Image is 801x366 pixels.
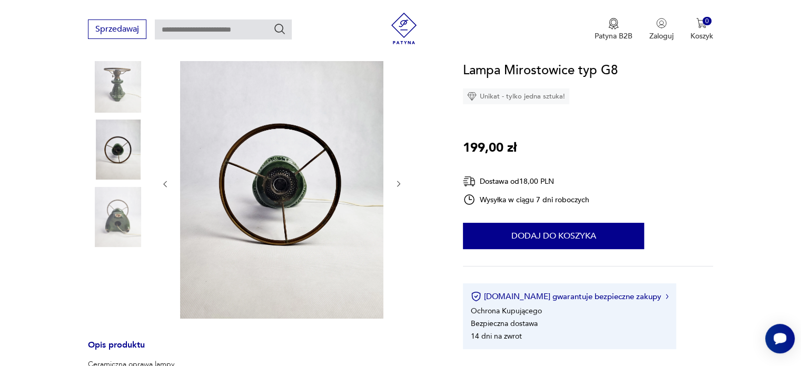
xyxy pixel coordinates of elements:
[463,193,589,206] div: Wysyłka w ciągu 7 dni roboczych
[471,306,542,316] li: Ochrona Kupującego
[463,61,618,81] h1: Lampa Mirostowice typ G8
[696,18,707,28] img: Ikona koszyka
[88,120,148,180] img: Zdjęcie produktu Lampa Mirostowice typ G8
[88,19,146,39] button: Sprzedawaj
[88,26,146,34] a: Sprzedawaj
[656,18,667,28] img: Ikonka użytkownika
[463,175,476,188] img: Ikona dostawy
[595,18,632,41] button: Patyna B2B
[471,319,538,329] li: Bezpieczna dostawa
[463,138,517,158] p: 199,00 zł
[388,13,420,44] img: Patyna - sklep z meblami i dekoracjami vintage
[666,294,669,299] img: Ikona strzałki w prawo
[690,18,713,41] button: 0Koszyk
[463,175,589,188] div: Dostawa od 18,00 PLN
[471,291,668,302] button: [DOMAIN_NAME] gwarantuje bezpieczne zakupy
[88,53,148,113] img: Zdjęcie produktu Lampa Mirostowice typ G8
[690,31,713,41] p: Koszyk
[463,223,644,249] button: Dodaj do koszyka
[765,324,795,353] iframe: Smartsupp widget button
[88,187,148,247] img: Zdjęcie produktu Lampa Mirostowice typ G8
[703,17,711,26] div: 0
[595,18,632,41] a: Ikona medaluPatyna B2B
[467,92,477,101] img: Ikona diamentu
[471,291,481,302] img: Ikona certyfikatu
[608,18,619,29] img: Ikona medalu
[595,31,632,41] p: Patyna B2B
[463,88,569,104] div: Unikat - tylko jedna sztuka!
[88,342,438,359] h3: Opis produktu
[273,23,286,35] button: Szukaj
[471,331,522,341] li: 14 dni na zwrot
[649,18,674,41] button: Zaloguj
[180,47,383,319] img: Zdjęcie produktu Lampa Mirostowice typ G8
[649,31,674,41] p: Zaloguj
